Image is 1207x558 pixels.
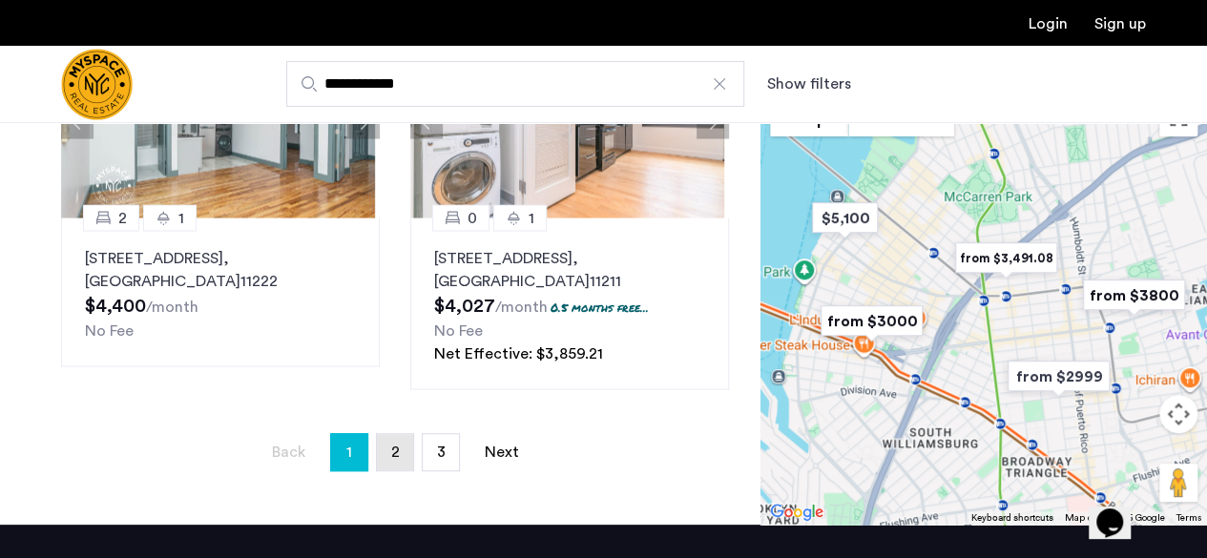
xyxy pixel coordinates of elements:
img: logo [61,49,133,120]
span: 0 [468,206,477,229]
span: No Fee [434,322,483,338]
a: Registration [1094,16,1146,31]
button: Map camera controls [1159,395,1197,433]
input: Apartment Search [286,61,744,107]
a: Open this area in Google Maps (opens a new window) [765,500,828,525]
a: 01[STREET_ADDRESS], [GEOGRAPHIC_DATA]112110.5 months free...No FeeNet Effective: $3,859.21 [410,217,729,389]
p: [STREET_ADDRESS] 11211 [434,246,705,292]
span: $4,027 [434,296,495,315]
div: from $3,491.08 [940,229,1072,287]
span: 3 [436,444,445,460]
nav: Pagination [61,433,729,471]
sub: /month [495,299,548,314]
span: 2 [118,206,127,229]
p: 0.5 months free... [551,299,649,315]
span: 1 [529,206,534,229]
span: $4,400 [85,296,146,315]
div: from $3800 [1068,266,1200,324]
span: 1 [346,437,352,467]
a: Cazamio Logo [61,49,133,120]
div: from $2999 [992,347,1125,405]
a: 21[STREET_ADDRESS], [GEOGRAPHIC_DATA]11222No Fee [61,217,380,366]
span: 1 [178,206,184,229]
span: 2 [390,444,399,460]
button: Show or hide filters [767,72,851,95]
span: Map data ©2025 Google [1065,513,1165,523]
button: Keyboard shortcuts [971,511,1053,525]
a: Next [483,434,521,470]
span: Back [271,444,304,460]
div: $5,100 [797,189,893,247]
span: Net Effective: $3,859.21 [434,345,603,361]
a: Login [1029,16,1068,31]
iframe: chat widget [1089,482,1150,539]
button: Drag Pegman onto the map to open Street View [1159,464,1197,502]
div: from $3000 [805,292,938,350]
a: Terms (opens in new tab) [1176,511,1201,525]
p: [STREET_ADDRESS] 11222 [85,246,356,292]
img: Google [765,500,828,525]
sub: /month [146,299,198,314]
span: No Fee [85,322,134,338]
